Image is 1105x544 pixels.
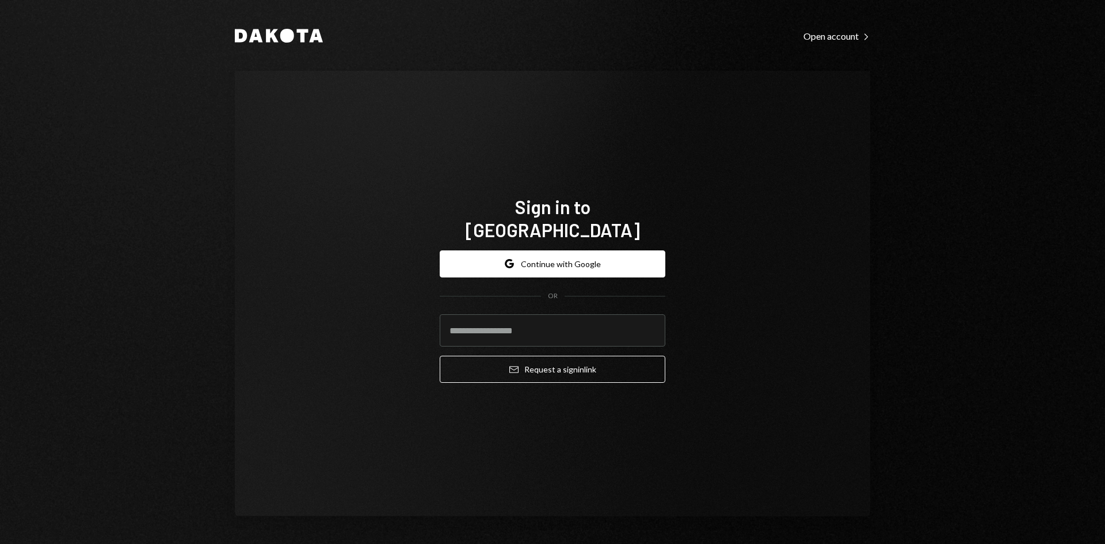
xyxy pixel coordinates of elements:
div: OR [548,291,558,301]
div: Open account [803,31,870,42]
a: Open account [803,29,870,42]
button: Continue with Google [440,250,665,277]
button: Request a signinlink [440,356,665,383]
h1: Sign in to [GEOGRAPHIC_DATA] [440,195,665,241]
